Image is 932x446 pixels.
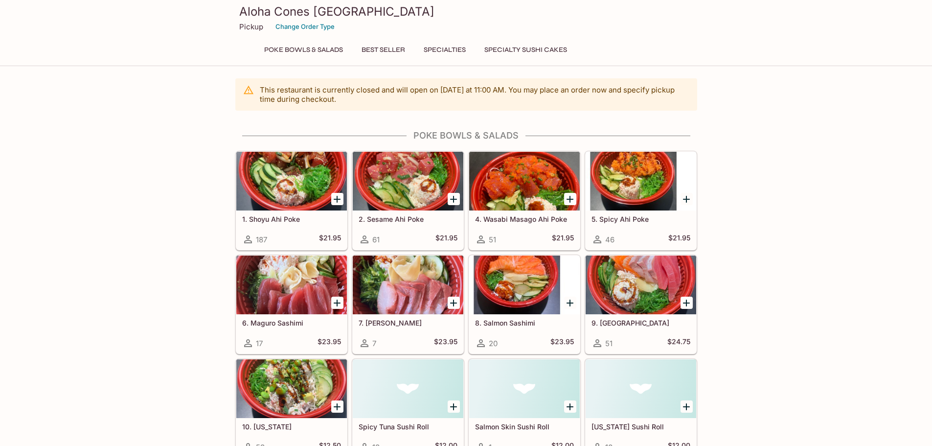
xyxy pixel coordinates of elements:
[435,234,457,245] h5: $21.95
[239,4,693,19] h3: Aloha Cones [GEOGRAPHIC_DATA]
[586,152,696,211] div: 5. Spicy Ahi Poke
[372,339,376,348] span: 7
[448,400,460,413] button: Add Spicy Tuna Sushi Roll
[681,297,693,309] button: Add 9. Charashi
[359,319,457,327] h5: 7. [PERSON_NAME]
[318,337,341,349] h5: $23.95
[448,297,460,309] button: Add 7. Hamachi Sashimi
[681,193,693,205] button: Add 5. Spicy Ahi Poke
[331,400,343,413] button: Add 10. California
[475,423,574,431] h5: Salmon Skin Sushi Roll
[667,337,690,349] h5: $24.75
[236,151,347,250] a: 1. Shoyu Ahi Poke187$21.95
[585,151,697,250] a: 5. Spicy Ahi Poke46$21.95
[242,319,341,327] h5: 6. Maguro Sashimi
[591,215,690,223] h5: 5. Spicy Ahi Poke
[235,130,697,141] h4: Poke Bowls & Salads
[356,43,410,57] button: Best Seller
[469,255,580,354] a: 8. Salmon Sashimi20$23.95
[552,234,574,245] h5: $21.95
[319,234,341,245] h5: $21.95
[256,339,263,348] span: 17
[681,400,693,413] button: Add California Sushi Roll
[550,337,574,349] h5: $23.95
[489,235,496,244] span: 51
[236,359,347,418] div: 10. California
[260,85,689,104] p: This restaurant is currently closed and will open on [DATE] at 11:00 AM . You may place an order ...
[359,215,457,223] h5: 2. Sesame Ahi Poke
[585,255,697,354] a: 9. [GEOGRAPHIC_DATA]51$24.75
[469,152,580,211] div: 4. Wasabi Masago Ahi Poke
[475,215,574,223] h5: 4. Wasabi Masago Ahi Poke
[564,400,576,413] button: Add Salmon Skin Sushi Roll
[242,215,341,223] h5: 1. Shoyu Ahi Poke
[418,43,471,57] button: Specialties
[359,423,457,431] h5: Spicy Tuna Sushi Roll
[591,423,690,431] h5: [US_STATE] Sushi Roll
[586,359,696,418] div: California Sushi Roll
[479,43,572,57] button: Specialty Sushi Cakes
[469,256,580,314] div: 8. Salmon Sashimi
[591,319,690,327] h5: 9. [GEOGRAPHIC_DATA]
[331,193,343,205] button: Add 1. Shoyu Ahi Poke
[564,297,576,309] button: Add 8. Salmon Sashimi
[605,235,614,244] span: 46
[448,193,460,205] button: Add 2. Sesame Ahi Poke
[475,319,574,327] h5: 8. Salmon Sashimi
[668,234,690,245] h5: $21.95
[434,337,457,349] h5: $23.95
[469,151,580,250] a: 4. Wasabi Masago Ahi Poke51$21.95
[271,19,339,34] button: Change Order Type
[259,43,348,57] button: Poke Bowls & Salads
[236,256,347,314] div: 6. Maguro Sashimi
[489,339,498,348] span: 20
[236,152,347,211] div: 1. Shoyu Ahi Poke
[353,256,463,314] div: 7. Hamachi Sashimi
[239,22,263,31] p: Pickup
[605,339,613,348] span: 51
[372,235,380,244] span: 61
[352,255,464,354] a: 7. [PERSON_NAME]7$23.95
[564,193,576,205] button: Add 4. Wasabi Masago Ahi Poke
[352,151,464,250] a: 2. Sesame Ahi Poke61$21.95
[469,359,580,418] div: Salmon Skin Sushi Roll
[586,256,696,314] div: 9. Charashi
[242,423,341,431] h5: 10. [US_STATE]
[256,235,267,244] span: 187
[236,255,347,354] a: 6. Maguro Sashimi17$23.95
[353,359,463,418] div: Spicy Tuna Sushi Roll
[353,152,463,211] div: 2. Sesame Ahi Poke
[331,297,343,309] button: Add 6. Maguro Sashimi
